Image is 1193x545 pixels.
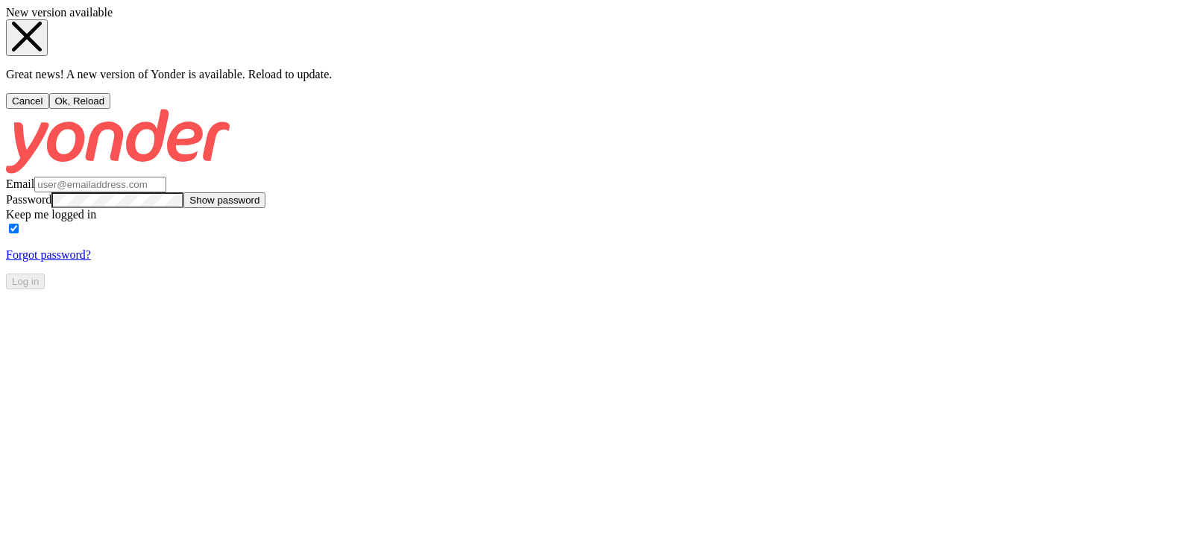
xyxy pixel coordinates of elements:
[6,274,45,289] button: Log in
[6,68,1187,81] p: Great news! A new version of Yonder is available. Reload to update.
[6,19,48,56] button: Close
[6,177,34,190] label: Email
[34,177,166,192] input: user@emailaddress.com
[183,192,265,208] button: Show password
[6,193,51,206] label: Password
[6,93,49,109] button: Cancel
[49,93,111,109] button: Ok, Reload
[6,248,91,261] a: Forgot password?
[6,208,96,221] label: Keep me logged in
[6,6,1187,19] div: New version available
